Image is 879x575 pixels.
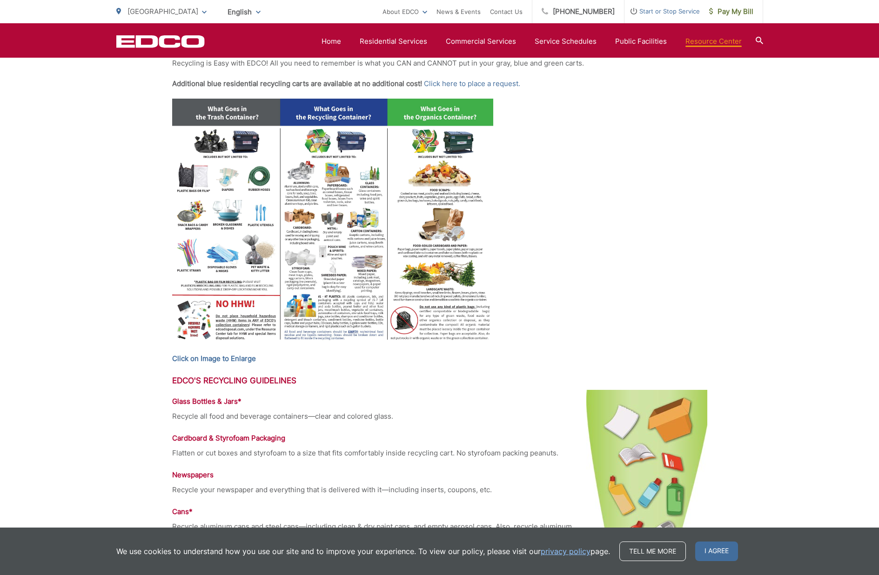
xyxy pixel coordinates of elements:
a: privacy policy [541,546,590,557]
a: Commercial Services [446,36,516,47]
p: We use cookies to understand how you use our site and to improve your experience. To view our pol... [116,546,610,557]
a: Tell me more [619,542,686,561]
h4: Glass Bottles & Jars* [172,397,707,406]
h4: Cans* [172,507,707,516]
a: Home [322,36,341,47]
a: Public Facilities [615,36,667,47]
span: I agree [695,542,738,561]
p: Flatten or cut boxes and styrofoam to a size that fits comfortably inside recycling cart. No styr... [172,448,707,459]
span: [GEOGRAPHIC_DATA] [127,7,198,16]
a: News & Events [436,6,481,17]
h3: EDCO's Recycling Guidelines [172,376,707,385]
a: Click on Image to Enlarge [172,353,256,364]
p: Recycle aluminum cans and steel cans—including clean & dry paint cans, and empty aerosol cans. Al... [172,521,707,543]
p: Recycle all food and beverage containers—clear and colored glass. [172,411,707,422]
img: Diagram of what items can be recycled [172,99,493,347]
strong: Click on Image to Enlarge [172,354,256,363]
a: Click here to place a request. [424,78,520,89]
a: Residential Services [360,36,427,47]
h4: Newspapers [172,470,707,480]
span: Pay My Bill [709,6,753,17]
a: Contact Us [490,6,523,17]
a: Service Schedules [535,36,597,47]
h4: Cardboard & Styrofoam Packaging [172,434,707,443]
span: English [221,4,268,20]
p: Recycle your newspaper and everything that is delivered with it—including inserts, coupons, etc. [172,484,707,495]
a: Resource Center [685,36,742,47]
a: EDCD logo. Return to the homepage. [116,35,205,48]
p: Recycling is Easy with EDCO! All you need to remember is what you CAN and CANNOT put in your gray... [172,58,707,69]
strong: Additional blue residential recycling carts are available at no additional cost! [172,79,422,88]
a: About EDCO [382,6,427,17]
